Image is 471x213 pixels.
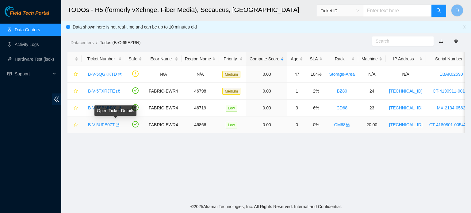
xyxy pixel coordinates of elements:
span: exclamation-circle [132,70,139,77]
td: 3 [287,100,306,116]
button: star [71,69,78,79]
span: Medium [222,88,240,95]
a: Hardware Test (isok) [15,57,54,62]
span: Support [15,68,51,80]
button: close [463,25,466,29]
a: [TECHNICAL_ID] [389,105,423,110]
span: eye [454,39,458,43]
td: FABRIC-EWR4 [145,116,182,133]
a: [TECHNICAL_ID] [389,122,423,127]
footer: © 2025 Akamai Technologies, Inc. All Rights Reserved. Internal and Confidential. [61,200,471,213]
td: 46798 [182,83,219,100]
td: 0.00 [246,83,287,100]
span: Ticket ID [321,6,359,15]
span: star [74,123,78,127]
span: read [7,72,12,76]
button: star [71,103,78,113]
a: BZ80 [337,89,347,93]
span: double-left [52,93,61,105]
td: 46719 [182,100,219,116]
a: B-V-5TXRJTE [88,89,115,93]
td: 0 [287,116,306,133]
span: star [74,106,78,111]
td: 46866 [182,116,219,133]
span: star [74,72,78,77]
button: star [71,86,78,96]
a: Todos (B-C-65EZRN) [100,40,140,45]
a: B-V-5QGKKTD [88,72,117,77]
a: CT-4190911-00108 [433,89,470,93]
td: 1 [287,83,306,100]
button: D [451,4,463,17]
td: 0.00 [246,66,287,83]
td: FABRIC-EWR4 [145,83,182,100]
td: FABRIC-EWR4 [145,100,182,116]
span: Medium [222,71,240,78]
td: 0% [306,116,326,133]
img: Akamai Technologies [5,6,31,17]
span: Field Tech Portal [10,10,49,16]
a: EBAK02590 [439,72,463,77]
a: B-V-5SBMNY0 [88,105,117,110]
a: download [439,39,443,44]
td: 0.00 [246,100,287,116]
td: N/A [182,66,219,83]
span: / [96,40,97,45]
td: 47 [287,66,306,83]
input: Search [376,38,425,44]
span: check-circle [132,104,139,111]
input: Enter text here... [363,5,432,17]
a: Storage-Area [329,72,355,77]
a: MX-2134-0562 [437,105,465,110]
td: N/A [386,66,426,83]
a: CM68lock [334,122,350,127]
td: 20:00 [358,116,386,133]
span: star [74,89,78,94]
a: Datacenters [71,40,94,45]
span: lock [346,123,350,127]
div: Open Ticket Details [94,105,136,116]
td: 24 [358,83,386,100]
a: B-V-5UFB07T [88,122,115,127]
a: Akamai TechnologiesField Tech Portal [5,11,49,19]
button: search [431,5,446,17]
td: 6% [306,100,326,116]
a: Data Centers [15,27,40,32]
td: 2% [306,83,326,100]
a: Activity Logs [15,42,39,47]
a: [TECHNICAL_ID] [389,89,423,93]
span: Low [226,105,237,112]
button: download [434,36,448,46]
span: Low [226,122,237,128]
a: CD68 [336,105,347,110]
span: check-circle [132,87,139,94]
td: 0.00 [246,116,287,133]
td: 23 [358,100,386,116]
span: search [436,8,441,14]
td: 104% [306,66,326,83]
span: check-circle [132,121,139,127]
td: N/A [145,66,182,83]
span: D [455,7,459,14]
td: N/A [358,66,386,83]
button: star [71,120,78,130]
